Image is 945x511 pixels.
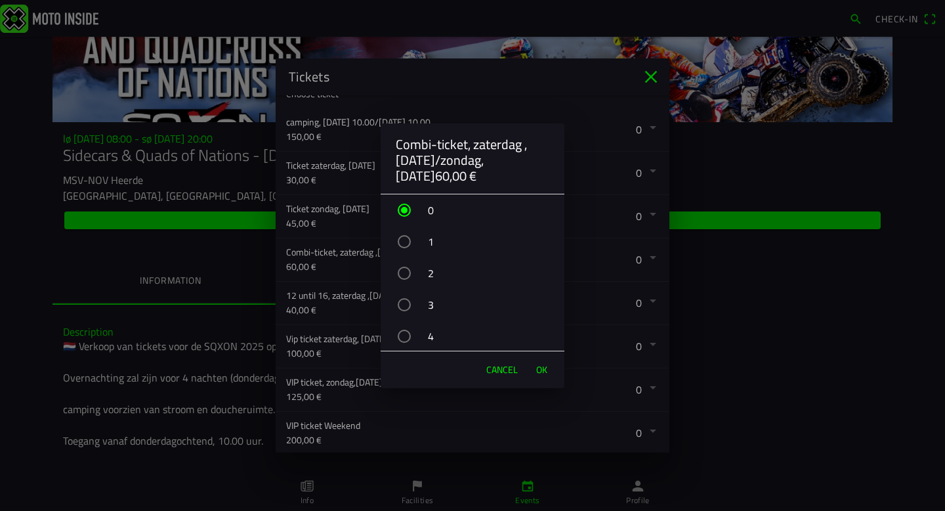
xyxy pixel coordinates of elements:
span: OK [536,363,547,376]
span: Cancel [486,363,518,376]
div: 0 [394,194,564,227]
div: 1 [394,225,564,258]
button: OK [530,357,554,383]
div: 3 [394,288,564,321]
div: 2 [394,257,564,290]
button: Cancel [480,357,524,383]
h2: Combi-ticket, zaterdag ,[DATE]/zondag, [DATE]60,00 € [396,137,549,184]
div: 4 [394,320,564,353]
